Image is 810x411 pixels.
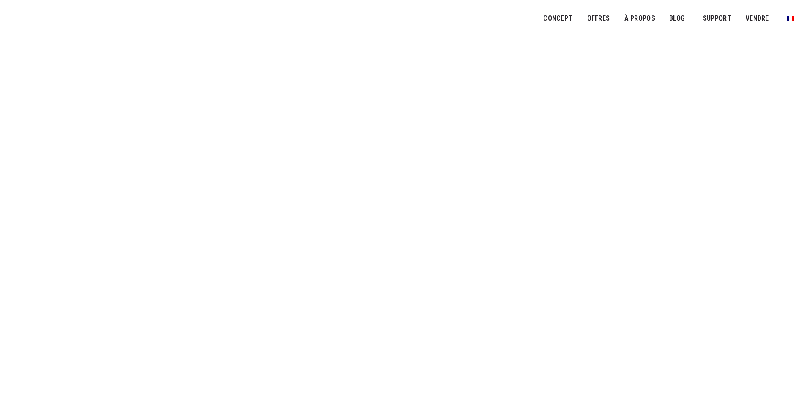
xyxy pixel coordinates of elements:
[781,10,800,26] a: Passer à
[618,9,661,28] a: À PROPOS
[664,9,691,28] a: Blog
[581,9,615,28] a: OFFRES
[697,9,737,28] a: SUPPORT
[787,16,794,21] img: Français
[538,9,578,28] a: Concept
[740,9,775,28] a: VENDRE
